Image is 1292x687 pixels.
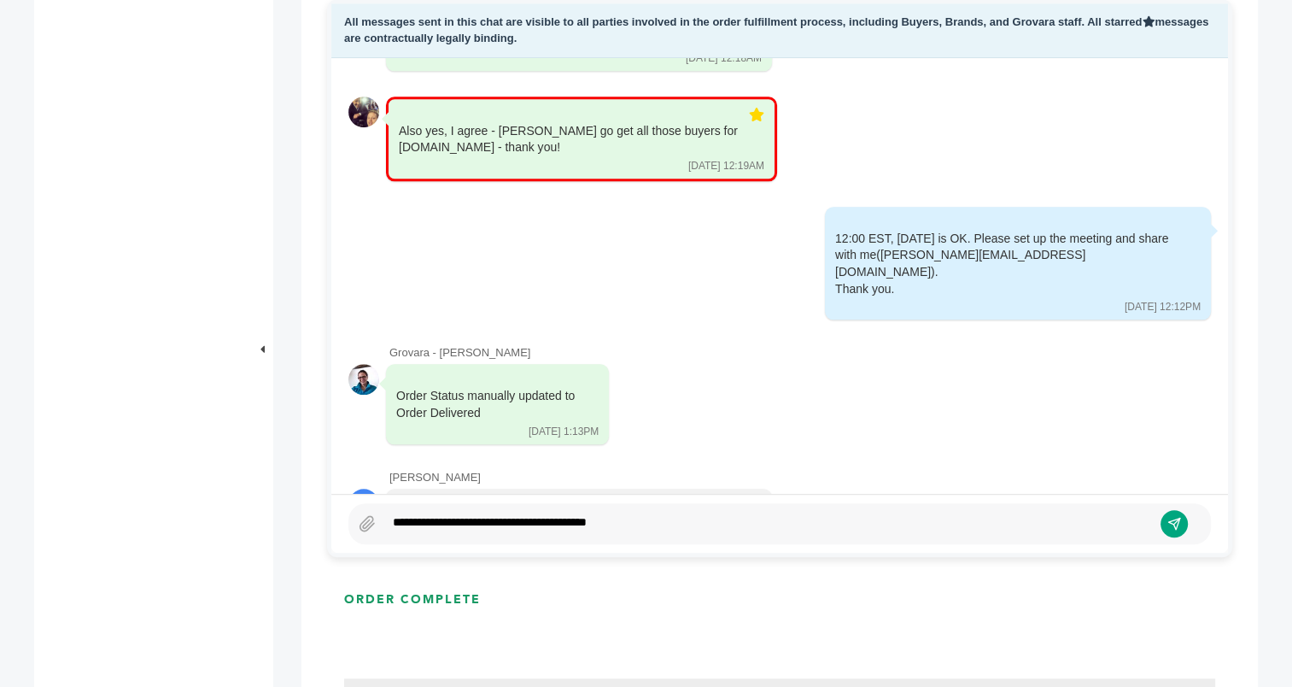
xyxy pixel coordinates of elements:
[348,489,379,520] div: SL
[396,388,575,421] div: Order Status manually updated to Order Delivered
[331,3,1228,58] div: All messages sent in this chat are visible to all parties involved in the order fulfillment proce...
[688,159,764,173] div: [DATE] 12:19AM
[1125,300,1201,314] div: [DATE] 12:12PM
[686,51,762,66] div: [DATE] 12:18AM
[399,123,740,156] div: Also yes, I agree - [PERSON_NAME] go get all those buyers for [DOMAIN_NAME] - thank you!
[835,281,1177,298] div: Thank you.
[389,470,1211,485] div: [PERSON_NAME]
[835,231,1177,297] div: 12:00 EST, [DATE] is OK. Please set up the meeting and share with me([PERSON_NAME][EMAIL_ADDRESS]...
[529,425,599,439] div: [DATE] 1:13PM
[389,345,1211,361] div: Grovara - [PERSON_NAME]
[344,591,481,608] h3: ORDER COMPLETE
